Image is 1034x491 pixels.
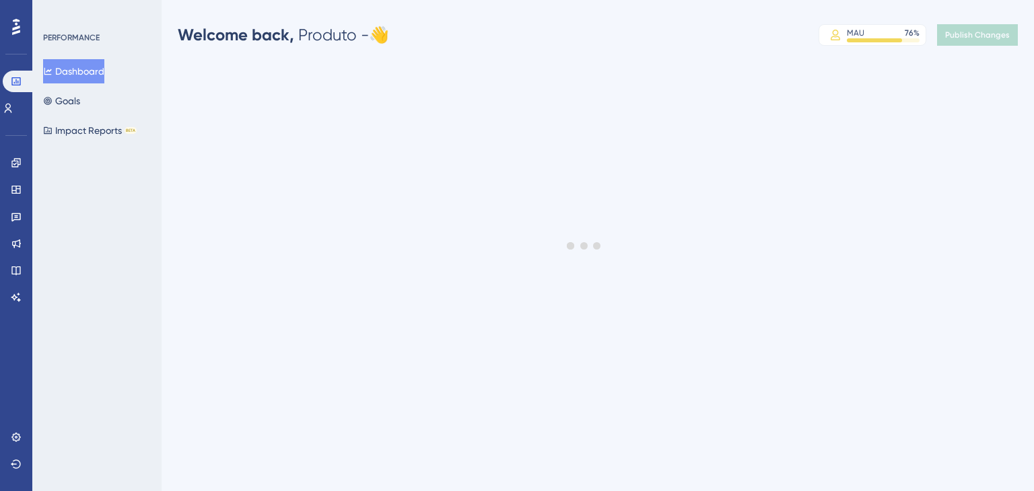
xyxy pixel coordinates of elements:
[43,59,104,83] button: Dashboard
[43,89,80,113] button: Goals
[43,118,137,143] button: Impact ReportsBETA
[178,24,389,46] div: Produto - 👋
[847,28,864,38] div: MAU
[937,24,1018,46] button: Publish Changes
[43,32,100,43] div: PERFORMANCE
[125,127,137,134] div: BETA
[178,25,294,44] span: Welcome back,
[945,30,1010,40] span: Publish Changes
[905,28,920,38] div: 76 %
